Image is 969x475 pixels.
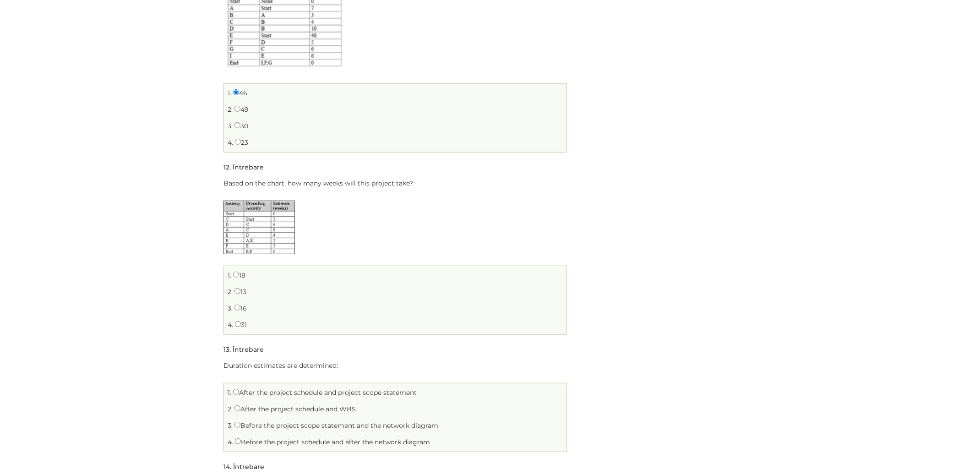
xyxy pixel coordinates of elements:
[235,321,241,327] input: 31
[235,138,248,147] label: 23
[234,288,246,296] label: 13
[233,89,239,95] input: 46
[228,122,233,130] span: 3.
[228,421,233,430] span: 3.
[235,139,241,145] input: 23
[234,105,249,114] label: 49
[228,271,231,279] span: 1.
[228,89,231,97] span: 1.
[223,345,229,354] span: 13
[235,438,241,444] input: Before the project schedule and after the network diagram
[223,163,229,171] span: 12
[228,138,233,147] span: 4.
[228,304,233,312] span: 3.
[234,304,247,312] label: 16
[223,463,230,471] span: 14
[234,305,240,311] input: 16
[228,405,233,413] span: 2.
[234,106,240,112] input: 49
[228,388,231,397] span: 1.
[223,464,264,470] h5: . Întrebare
[234,122,240,128] input: 30
[235,321,247,329] label: 31
[233,271,245,279] label: 18
[223,179,413,187] span: Based on the chart, how many weeks will this project take?
[233,389,239,395] input: After the project schedule and project scope statement
[235,438,430,446] label: Before the project schedule and after the network diagram
[228,321,233,329] span: 4.
[234,288,240,294] input: 13
[223,164,264,171] h5: . Întrebare
[233,89,247,97] label: 46
[233,388,417,397] label: After the project schedule and project scope statement
[234,421,438,430] label: Before the project scope statement and the network diagram
[223,346,264,353] h5: . Întrebare
[234,422,240,428] input: Before the project scope statement and the network diagram
[234,405,356,413] label: After the project schedule and WBS
[233,272,239,278] input: 18
[228,438,233,446] span: 4.
[228,288,233,296] span: 2.
[228,105,233,114] span: 2.
[234,405,240,411] input: After the project schedule and WBS
[223,360,567,371] p: Duration estimates are determined:
[234,122,248,130] label: 30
